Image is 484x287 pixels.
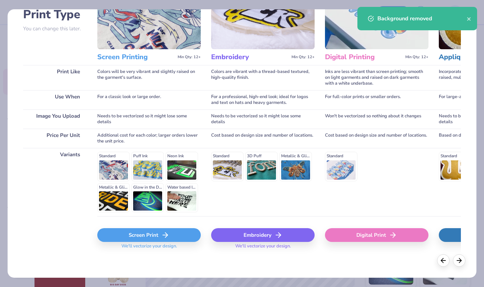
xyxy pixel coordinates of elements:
[97,129,201,148] div: Additional cost for each color; larger orders lower the unit price.
[211,228,315,242] div: Embroidery
[178,55,201,60] span: Min Qty: 12+
[23,26,87,32] p: You can change this later.
[325,109,428,129] div: Won't be vectorized so nothing about it changes
[97,109,201,129] div: Needs to be vectorized so it might lose some details
[23,90,87,109] div: Use When
[325,53,403,62] h3: Digital Printing
[292,55,315,60] span: Min Qty: 12+
[119,243,180,253] span: We'll vectorize your design.
[377,14,467,23] div: Background removed
[211,53,289,62] h3: Embroidery
[211,65,315,90] div: Colors are vibrant with a thread-based textured, high-quality finish.
[23,109,87,129] div: Image You Upload
[405,55,428,60] span: Min Qty: 12+
[211,129,315,148] div: Cost based on design size and number of locations.
[325,90,428,109] div: For full-color prints or smaller orders.
[211,109,315,129] div: Needs to be vectorized so it might lose some details
[23,129,87,148] div: Price Per Unit
[467,14,472,23] button: close
[97,90,201,109] div: For a classic look or large order.
[97,65,201,90] div: Colors will be very vibrant and slightly raised on the garment's surface.
[325,65,428,90] div: Inks are less vibrant than screen printing; smooth on light garments and raised on dark garments ...
[23,65,87,90] div: Print Like
[233,243,294,253] span: We'll vectorize your design.
[97,53,175,62] h3: Screen Printing
[97,228,201,242] div: Screen Print
[211,90,315,109] div: For a professional, high-end look; ideal for logos and text on hats and heavy garments.
[325,129,428,148] div: Cost based on design size and number of locations.
[23,148,87,216] div: Variants
[325,228,428,242] div: Digital Print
